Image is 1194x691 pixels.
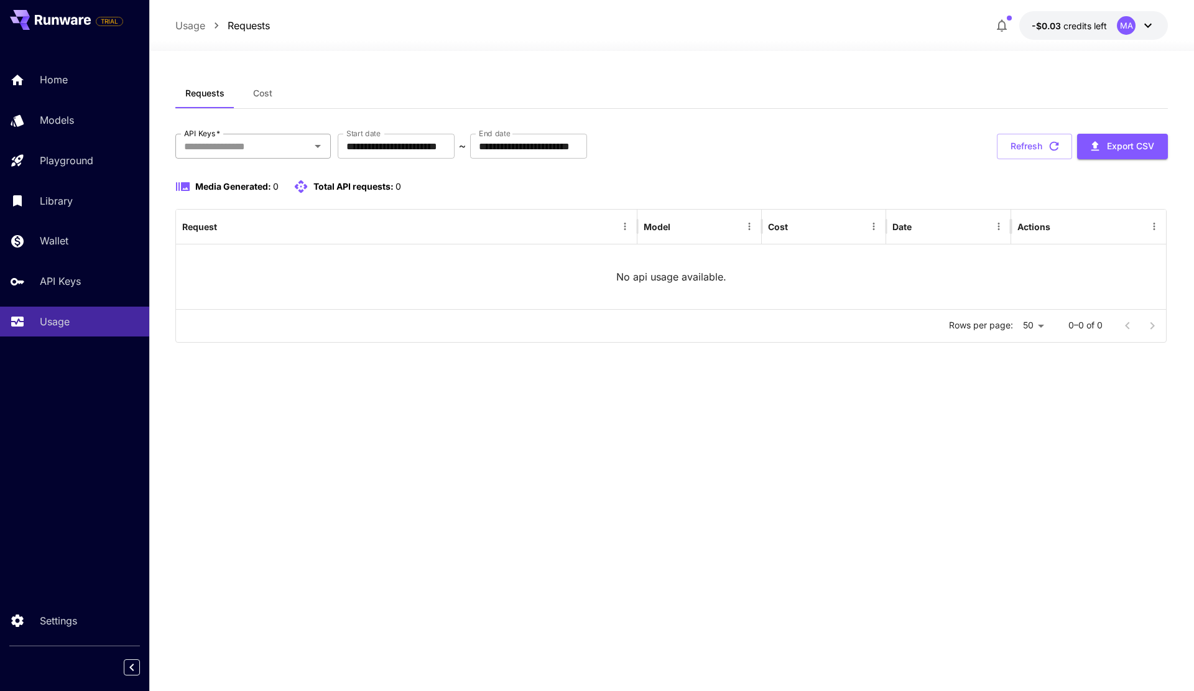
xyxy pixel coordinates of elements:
button: Sort [789,218,807,235]
button: -$0.03284MA [1019,11,1168,40]
label: Start date [346,128,381,139]
label: API Keys [184,128,220,139]
span: Add your payment card to enable full platform functionality. [96,14,123,29]
button: Menu [990,218,1007,235]
button: Export CSV [1077,134,1168,159]
span: 0 [273,181,279,192]
div: MA [1117,16,1136,35]
button: Refresh [997,134,1072,159]
span: TRIAL [96,17,123,26]
button: Menu [741,218,758,235]
span: credits left [1063,21,1107,31]
div: Date [892,221,912,232]
button: Collapse sidebar [124,659,140,675]
button: Menu [616,218,634,235]
p: Library [40,193,73,208]
span: Requests [185,88,224,99]
button: Menu [865,218,882,235]
nav: breadcrumb [175,18,270,33]
p: Rows per page: [949,319,1013,332]
span: -$0.03 [1032,21,1063,31]
button: Sort [218,218,236,235]
span: Cost [253,88,272,99]
div: Model [644,221,670,232]
button: Open [309,137,326,155]
a: Usage [175,18,205,33]
p: Home [40,72,68,87]
p: Models [40,113,74,128]
button: Sort [913,218,930,235]
p: No api usage available. [616,269,726,284]
a: Requests [228,18,270,33]
div: Collapse sidebar [133,656,149,679]
button: Sort [672,218,689,235]
div: Request [182,221,217,232]
p: 0–0 of 0 [1068,319,1103,332]
span: 0 [396,181,401,192]
div: 50 [1018,317,1048,335]
p: Playground [40,153,93,168]
span: Total API requests: [313,181,394,192]
button: Menu [1145,218,1163,235]
div: Actions [1017,221,1050,232]
div: Cost [768,221,788,232]
p: Settings [40,613,77,628]
p: API Keys [40,274,81,289]
div: -$0.03284 [1032,19,1107,32]
p: Wallet [40,233,68,248]
p: ~ [459,139,466,154]
span: Media Generated: [195,181,271,192]
label: End date [479,128,510,139]
p: Usage [40,314,70,329]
